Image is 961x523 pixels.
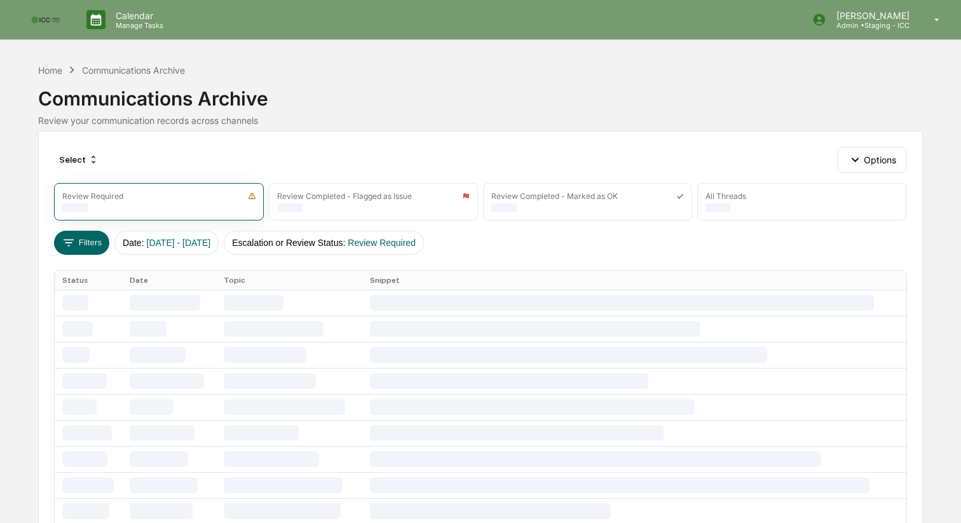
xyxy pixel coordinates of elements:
div: Home [38,65,62,76]
img: icon [248,192,256,200]
img: icon [676,192,684,200]
p: Admin • Staging - ICC [826,21,916,30]
div: Communications Archive [82,65,185,76]
th: Snippet [362,271,906,290]
button: Date:[DATE] - [DATE] [114,231,219,255]
button: Escalation or Review Status:Review Required [224,231,424,255]
button: Options [837,147,906,172]
p: Calendar [106,10,170,21]
div: Select [54,149,104,170]
span: [DATE] - [DATE] [147,238,211,248]
p: [PERSON_NAME] [826,10,916,21]
div: Communications Archive [38,77,922,110]
div: Review Completed - Marked as OK [491,191,618,201]
div: Review Required [62,191,123,201]
span: Review Required [348,238,416,248]
img: icon [462,192,470,200]
button: Filters [54,231,109,255]
div: Review your communication records across channels [38,115,922,126]
th: Topic [216,271,363,290]
th: Status [55,271,122,290]
div: Review Completed - Flagged as Issue [277,191,412,201]
th: Date [122,271,215,290]
div: All Threads [705,191,746,201]
img: logo [31,15,61,24]
p: Manage Tasks [106,21,170,30]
